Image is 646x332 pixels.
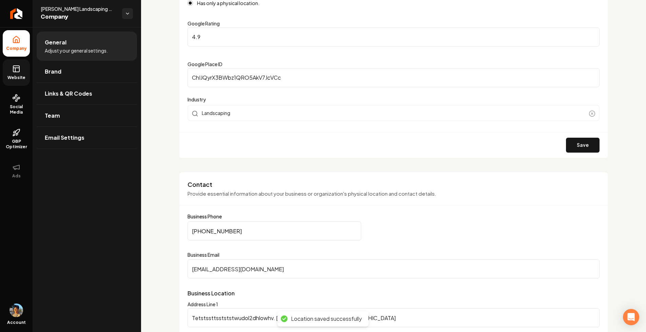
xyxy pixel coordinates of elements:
[188,27,600,46] input: Google Rating
[45,38,66,46] span: General
[623,309,639,325] div: Open Intercom Messenger
[3,104,30,115] span: Social Media
[291,315,362,323] div: Location saved successfully
[9,173,23,179] span: Ads
[45,67,61,76] span: Brand
[188,301,218,307] label: Address Line 1
[188,214,600,219] label: Business Phone
[37,61,137,82] a: Brand
[10,8,23,19] img: Rebolt Logo
[9,304,23,317] img: Aditya Nair
[188,68,600,87] input: Google Place ID
[188,190,600,198] p: Provide essential information about your business or organization's physical location and contact...
[188,289,600,297] p: Business Location
[5,75,28,80] span: Website
[3,139,30,150] span: GBP Optimizer
[9,304,23,317] button: Open user button
[7,320,26,325] span: Account
[188,251,600,258] label: Business Email
[41,5,117,12] span: [PERSON_NAME] Landscaping and Design
[188,259,600,278] input: Business Email
[188,180,600,189] h3: Contact
[566,138,600,153] button: Save
[3,46,30,51] span: Company
[188,308,600,327] input: Address Line 1
[3,123,30,155] a: GBP Optimizer
[37,83,137,104] a: Links & QR Codes
[188,61,222,67] label: Google Place ID
[197,1,259,5] label: Has only a physical location.
[45,134,84,142] span: Email Settings
[3,158,30,184] button: Ads
[37,105,137,126] a: Team
[37,127,137,149] a: Email Settings
[45,112,60,120] span: Team
[3,59,30,86] a: Website
[41,12,117,22] span: Company
[3,89,30,120] a: Social Media
[188,95,600,103] label: Industry
[188,20,220,26] label: Google Rating
[45,47,108,54] span: Adjust your general settings.
[45,90,92,98] span: Links & QR Codes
